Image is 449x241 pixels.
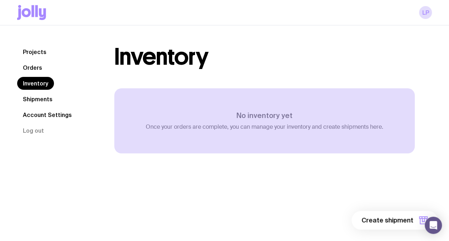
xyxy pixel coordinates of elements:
a: Account Settings [17,108,78,121]
p: Once your orders are complete, you can manage your inventory and create shipments here. [146,123,383,131]
a: LP [419,6,432,19]
button: Create shipment [351,211,438,230]
h1: Inventory [114,45,208,68]
div: Open Intercom Messenger [425,217,442,234]
span: Create shipment [361,216,413,225]
a: Shipments [17,93,58,105]
button: Log out [17,124,50,137]
h3: No inventory yet [146,111,383,120]
a: Inventory [17,77,54,90]
a: Projects [17,45,52,58]
a: Orders [17,61,48,74]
